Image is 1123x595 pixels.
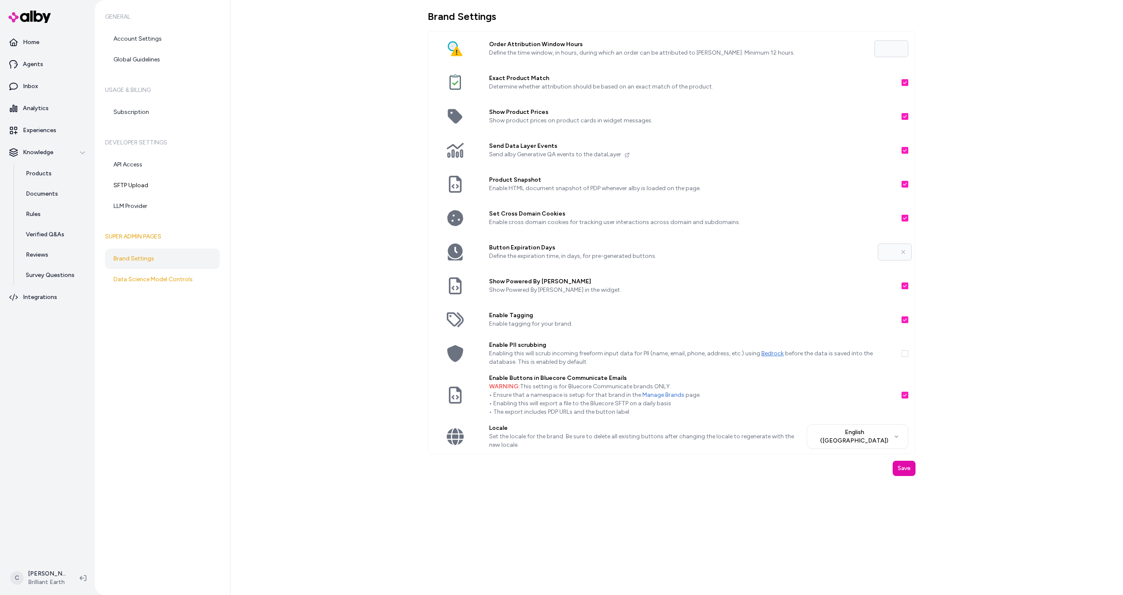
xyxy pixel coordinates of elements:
[23,148,53,157] p: Knowledge
[489,374,895,382] label: Enable Buttons in Bluecore Communicate Emails
[489,49,868,57] p: Define the time window, in hours, during which an order can be attributed to [PERSON_NAME]. Minim...
[489,349,895,366] p: Enabling this will scrub incoming freeform input data for PII (name, email, phone, address, etc.)...
[26,230,64,239] p: Verified Q&As
[105,225,220,249] h6: Super Admin Pages
[489,383,520,390] span: WARNING:
[5,565,73,592] button: C[PERSON_NAME]Brilliant Earth
[105,102,220,122] a: Subscription
[105,249,220,269] a: Brand Settings
[3,54,91,75] a: Agents
[3,120,91,141] a: Experiences
[489,244,871,252] label: Button Expiration Days
[23,82,38,91] p: Inbox
[489,277,895,286] label: Show Powered By [PERSON_NAME]
[105,78,220,102] h6: Usage & Billing
[489,74,895,83] label: Exact Product Match
[489,286,895,294] p: Show Powered By [PERSON_NAME] in the widget.
[761,350,784,357] a: Bedrock
[23,293,57,302] p: Integrations
[489,320,895,328] p: Enable tagging for your brand.
[105,131,220,155] h6: Developer Settings
[489,184,895,193] p: Enable HTML document snapshot of PDP whenever alby is loaded on the page.
[489,150,895,159] p: Send alby Generative QA events to the dataLayer
[105,5,220,29] h6: General
[23,60,43,69] p: Agents
[489,432,800,449] p: Set the locale for the brand. Be sure to delete all existing buttons after changing the locale to...
[489,252,871,260] p: Define the expiration time, in days, for pre-generated buttons.
[8,11,51,23] img: alby Logo
[26,251,48,259] p: Reviews
[17,204,91,224] a: Rules
[489,311,895,320] label: Enable Tagging
[489,382,895,416] p: This setting is for Bluecore Communicate brands ONLY. • Ensure that a namespace is setup for that...
[3,76,91,97] a: Inbox
[23,104,49,113] p: Analytics
[28,578,66,587] span: Brilliant Earth
[10,571,24,585] span: C
[3,32,91,53] a: Home
[489,142,895,150] label: Send Data Layer Events
[26,169,52,178] p: Products
[23,38,39,47] p: Home
[3,287,91,307] a: Integrations
[105,175,220,196] a: SFTP Upload
[489,218,895,227] p: Enable cross domain cookies for tracking user interactions across domain and subdomains.
[17,184,91,204] a: Documents
[642,391,684,399] a: Manage Brands
[17,245,91,265] a: Reviews
[23,126,56,135] p: Experiences
[105,196,220,216] a: LLM Provider
[489,424,800,432] label: Locale
[428,10,916,23] h1: Brand Settings
[489,116,895,125] p: Show product prices on product cards in widget messages.
[489,108,895,116] label: Show Product Prices
[3,142,91,163] button: Knowledge
[3,98,91,119] a: Analytics
[17,224,91,245] a: Verified Q&As
[489,176,895,184] label: Product Snapshot
[105,269,220,290] a: Data Science Model Controls
[26,271,75,280] p: Survey Questions
[26,210,41,219] p: Rules
[489,210,895,218] label: Set Cross Domain Cookies
[489,341,895,349] label: Enable PII scrubbing
[105,155,220,175] a: API Access
[893,461,916,476] button: Save
[28,570,66,578] p: [PERSON_NAME]
[105,50,220,70] a: Global Guidelines
[26,190,58,198] p: Documents
[17,163,91,184] a: Products
[489,40,868,49] label: Order Attribution Window Hours
[105,29,220,49] a: Account Settings
[489,83,895,91] p: Determine whether attribution should be based on an exact match of the product.
[17,265,91,285] a: Survey Questions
